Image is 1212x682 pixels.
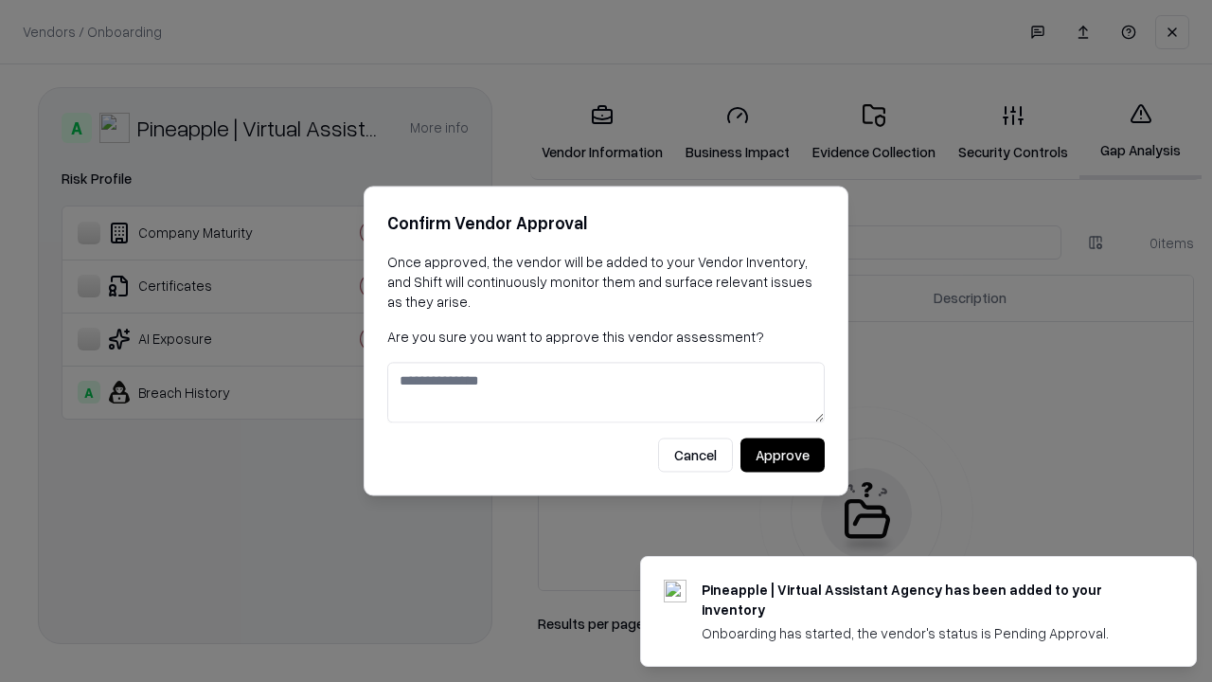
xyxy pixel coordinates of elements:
button: Approve [740,439,825,473]
h2: Confirm Vendor Approval [387,209,825,237]
button: Cancel [658,439,733,473]
div: Onboarding has started, the vendor's status is Pending Approval. [702,623,1150,643]
img: trypineapple.com [664,580,686,602]
div: Pineapple | Virtual Assistant Agency has been added to your inventory [702,580,1150,619]
p: Once approved, the vendor will be added to your Vendor Inventory, and Shift will continuously mon... [387,252,825,312]
p: Are you sure you want to approve this vendor assessment? [387,327,825,347]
